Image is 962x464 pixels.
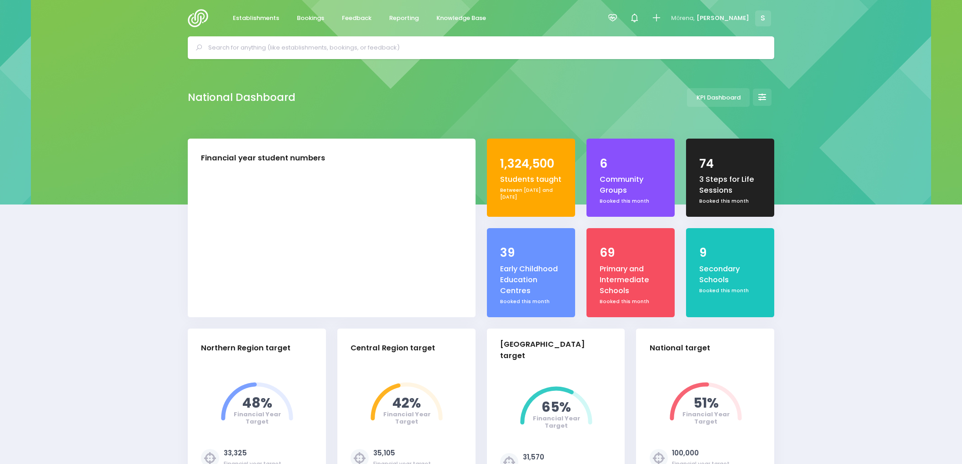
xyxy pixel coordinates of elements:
[334,10,379,27] a: Feedback
[373,448,395,458] a: 35,105
[500,155,562,173] div: 1,324,500
[351,343,435,354] div: Central Region target
[600,244,661,262] div: 69
[389,14,419,23] span: Reporting
[201,343,291,354] div: Northern Region target
[500,339,604,362] div: [GEOGRAPHIC_DATA] target
[500,298,562,305] div: Booked this month
[500,264,562,297] div: Early Childhood Education Centres
[429,10,493,27] a: Knowledge Base
[600,155,661,173] div: 6
[436,14,486,23] span: Knowledge Base
[696,14,749,23] span: [PERSON_NAME]
[225,10,286,27] a: Establishments
[381,10,426,27] a: Reporting
[342,14,371,23] span: Feedback
[233,14,279,23] span: Establishments
[671,14,695,23] span: Mōrena,
[289,10,331,27] a: Bookings
[201,153,325,164] div: Financial year student numbers
[699,287,761,294] div: Booked this month
[687,88,750,107] a: KPI Dashboard
[600,264,661,297] div: Primary and Intermediate Schools
[208,41,762,55] input: Search for anything (like establishments, bookings, or feedback)
[523,452,544,462] a: 31,570
[699,244,761,262] div: 9
[188,9,214,27] img: Logo
[699,198,761,205] div: Booked this month
[500,244,562,262] div: 39
[600,198,661,205] div: Booked this month
[500,174,562,185] div: Students taught
[224,448,247,458] a: 33,325
[699,155,761,173] div: 74
[297,14,324,23] span: Bookings
[755,10,771,26] span: S
[650,343,710,354] div: National target
[600,298,661,305] div: Booked this month
[699,264,761,286] div: Secondary Schools
[500,187,562,201] div: Between [DATE] and [DATE]
[188,91,296,104] h2: National Dashboard
[672,448,699,458] a: 100,000
[699,174,761,196] div: 3 Steps for Life Sessions
[600,174,661,196] div: Community Groups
